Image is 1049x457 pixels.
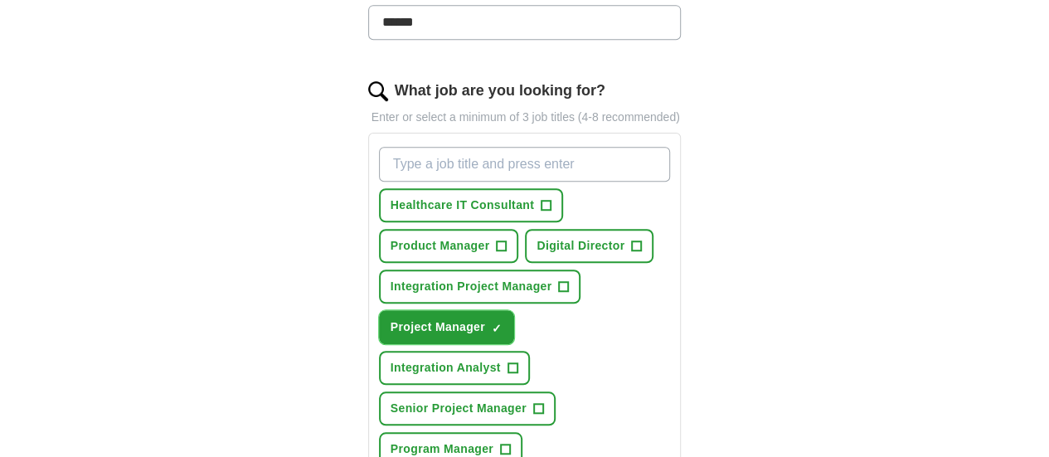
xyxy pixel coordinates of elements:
[537,237,624,255] span: Digital Director
[395,80,605,102] label: What job are you looking for?
[379,147,671,182] input: Type a job title and press enter
[391,359,501,377] span: Integration Analyst
[379,229,519,263] button: Product Manager
[525,229,653,263] button: Digital Director
[379,310,514,344] button: Project Manager✓
[379,188,563,222] button: Healthcare IT Consultant
[379,391,556,425] button: Senior Project Manager
[391,278,552,295] span: Integration Project Manager
[379,270,581,304] button: Integration Project Manager
[379,351,530,385] button: Integration Analyst
[368,109,682,126] p: Enter or select a minimum of 3 job titles (4-8 recommended)
[391,237,490,255] span: Product Manager
[391,400,527,417] span: Senior Project Manager
[391,197,534,214] span: Healthcare IT Consultant
[492,322,502,335] span: ✓
[391,318,485,336] span: Project Manager
[368,81,388,101] img: search.png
